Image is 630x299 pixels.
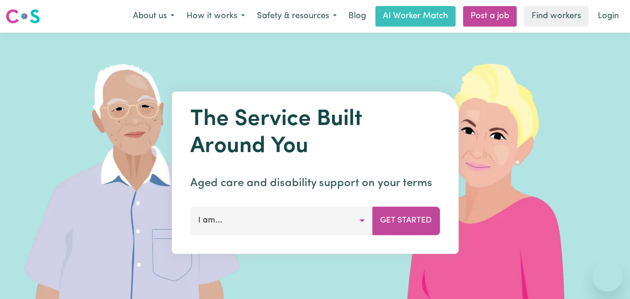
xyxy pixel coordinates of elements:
iframe: Button to launch messaging window [593,262,623,292]
a: AI Worker Match [375,6,456,27]
a: Blog [343,6,372,27]
button: How it works [180,7,251,26]
a: Post a job [463,6,517,27]
a: Find workers [524,6,588,27]
button: Safety & resources [251,7,343,26]
h1: The Service Built Around You [190,106,440,160]
p: Aged care and disability support on your terms [190,175,440,192]
img: Careseekers logo [6,8,40,25]
a: Careseekers logo [6,6,40,27]
a: Login [592,6,624,27]
button: Get Started [372,207,440,235]
button: I am... [190,207,373,235]
button: About us [127,7,180,26]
